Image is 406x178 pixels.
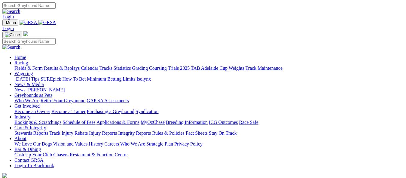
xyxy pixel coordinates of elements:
[14,87,25,92] a: News
[14,109,50,114] a: Become an Owner
[14,125,46,130] a: Care & Integrity
[14,130,404,136] div: Care & Integrity
[81,66,98,71] a: Calendar
[20,20,37,25] img: GRSA
[14,93,52,98] a: Greyhounds as Pets
[141,120,165,125] a: MyOzChase
[99,66,112,71] a: Tracks
[149,66,167,71] a: Coursing
[14,147,41,152] a: Bar & Dining
[87,109,134,114] a: Purchasing a Greyhound
[14,130,48,136] a: Stewards Reports
[146,141,173,146] a: Strategic Plan
[2,32,22,38] button: Toggle navigation
[49,130,88,136] a: Track Injury Rebate
[14,141,52,146] a: We Love Our Dogs
[41,98,86,103] a: Retire Your Greyhound
[14,120,404,125] div: Industry
[2,38,56,44] input: Search
[14,55,26,60] a: Home
[180,66,227,71] a: 2025 TAB Adelaide Cup
[14,82,44,87] a: News & Media
[209,130,237,136] a: Stay On Track
[53,152,127,157] a: Chasers Restaurant & Function Centre
[89,130,117,136] a: Injury Reports
[44,66,80,71] a: Results & Replays
[14,76,404,82] div: Wagering
[174,141,203,146] a: Privacy Policy
[23,31,28,36] img: logo-grsa-white.png
[14,120,61,125] a: Bookings & Scratchings
[14,76,39,81] a: [DATE] Tips
[209,120,238,125] a: ICG Outcomes
[14,66,43,71] a: Fields & Form
[63,120,95,125] a: Schedule of Fees
[5,32,20,37] img: Close
[14,141,404,147] div: About
[14,109,404,114] div: Get Involved
[186,130,208,136] a: Fact Sheets
[26,87,65,92] a: [PERSON_NAME]
[14,158,43,163] a: Contact GRSA
[87,76,135,81] a: Minimum Betting Limits
[239,120,258,125] a: Race Safe
[87,98,129,103] a: GAP SA Assessments
[2,44,20,50] img: Search
[104,141,119,146] a: Careers
[14,66,404,71] div: Racing
[14,152,52,157] a: Cash Up Your Club
[14,163,54,168] a: Login To Blackbook
[136,76,151,81] a: Isolynx
[246,66,282,71] a: Track Maintenance
[38,20,56,25] img: GRSA
[14,114,30,119] a: Industry
[41,76,61,81] a: SUREpick
[132,66,148,71] a: Grading
[14,98,404,103] div: Greyhounds as Pets
[2,14,14,19] a: Login
[2,26,14,31] a: Login
[6,20,16,25] span: Menu
[168,66,179,71] a: Trials
[14,136,26,141] a: About
[120,141,145,146] a: Who We Are
[166,120,208,125] a: Breeding Information
[14,71,33,76] a: Wagering
[114,66,131,71] a: Statistics
[53,141,87,146] a: Vision and Values
[2,20,18,26] button: Toggle navigation
[2,9,20,14] img: Search
[2,173,7,178] img: logo-grsa-white.png
[14,87,404,93] div: News & Media
[14,103,40,109] a: Get Involved
[63,76,86,81] a: How To Bet
[14,152,404,158] div: Bar & Dining
[118,130,151,136] a: Integrity Reports
[152,130,185,136] a: Rules & Policies
[96,120,139,125] a: Applications & Forms
[2,2,56,9] input: Search
[51,109,86,114] a: Become a Trainer
[89,141,103,146] a: History
[229,66,244,71] a: Weights
[14,60,28,65] a: Racing
[14,98,39,103] a: Who We Are
[136,109,158,114] a: Syndication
